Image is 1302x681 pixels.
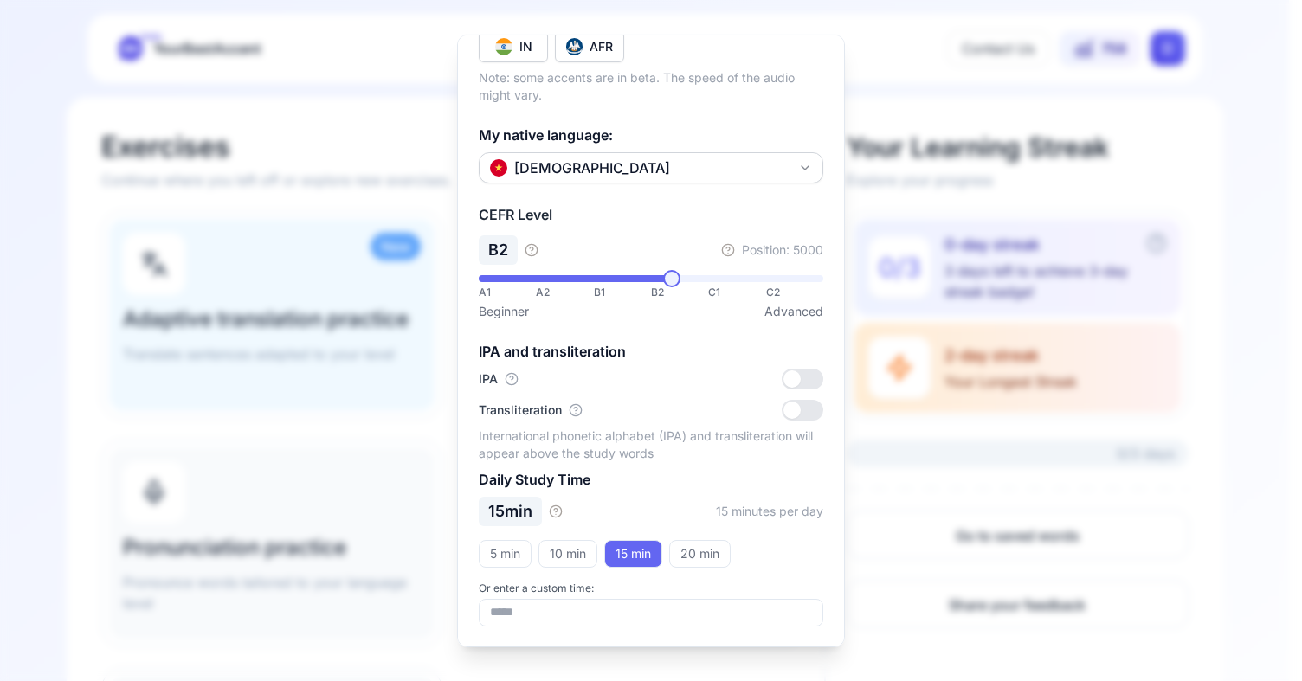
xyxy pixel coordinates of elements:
[519,37,532,55] div: IN
[566,37,583,55] img: en-US-AFR flag
[479,427,823,461] p: International phonetic alphabet (IPA) and transliteration will appear above the study words
[651,285,708,299] div: B2
[764,302,823,319] span: Advanced
[479,30,548,61] button: Toggle en-IN
[490,158,507,176] img: vi
[479,401,562,418] span: Transliteration
[479,496,542,525] div: 15 min
[479,342,626,359] label: IPA and transliteration
[479,68,823,103] p: Note: some accents are in beta. The speed of the audio might vary.
[536,285,593,299] div: A2
[479,369,498,387] span: IPA
[495,37,512,55] img: in
[479,302,529,319] span: Beginner
[708,285,765,299] div: C1
[604,539,662,567] button: 15 min
[479,234,518,264] div: B2
[742,241,823,258] span: Position: 5000
[669,539,731,567] button: 20 min
[479,285,536,299] div: A1
[590,37,613,55] div: AFR
[555,30,624,61] button: Toggle en-US-AFR
[479,203,823,224] h3: CEFR Level
[594,285,651,299] div: B1
[479,581,823,594] label: Or enter a custom time:
[479,470,590,487] label: Daily Study Time
[766,285,823,299] div: C2
[479,539,532,567] button: 5 min
[479,124,613,145] label: My native language:
[490,157,670,177] div: [DEMOGRAPHIC_DATA]
[716,502,823,519] span: 15 minutes per day
[538,539,597,567] button: 10 min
